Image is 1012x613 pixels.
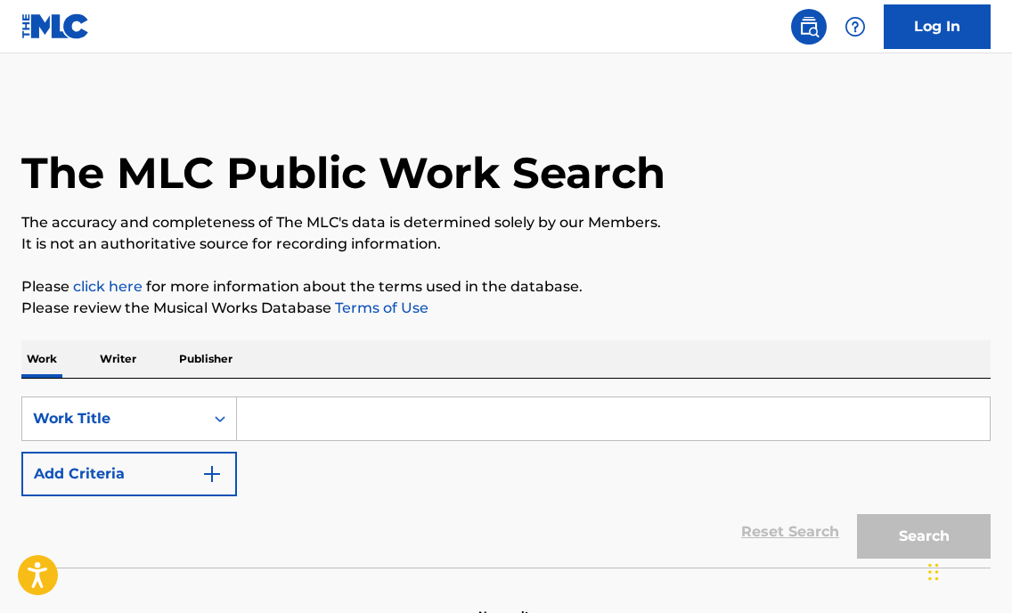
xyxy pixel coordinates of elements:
[791,9,827,45] a: Public Search
[923,527,1012,613] iframe: Chat Widget
[798,16,820,37] img: search
[21,276,991,298] p: Please for more information about the terms used in the database.
[21,298,991,319] p: Please review the Musical Works Database
[845,16,866,37] img: help
[331,299,428,316] a: Terms of Use
[73,278,143,295] a: click here
[837,9,873,45] div: Help
[21,212,991,233] p: The accuracy and completeness of The MLC's data is determined solely by our Members.
[21,452,237,496] button: Add Criteria
[33,408,193,429] div: Work Title
[21,396,991,568] form: Search Form
[201,463,223,485] img: 9d2ae6d4665cec9f34b9.svg
[21,340,62,378] p: Work
[884,4,991,49] a: Log In
[21,233,991,255] p: It is not an authoritative source for recording information.
[928,545,939,599] div: Drag
[21,13,90,39] img: MLC Logo
[94,340,142,378] p: Writer
[174,340,238,378] p: Publisher
[21,146,665,200] h1: The MLC Public Work Search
